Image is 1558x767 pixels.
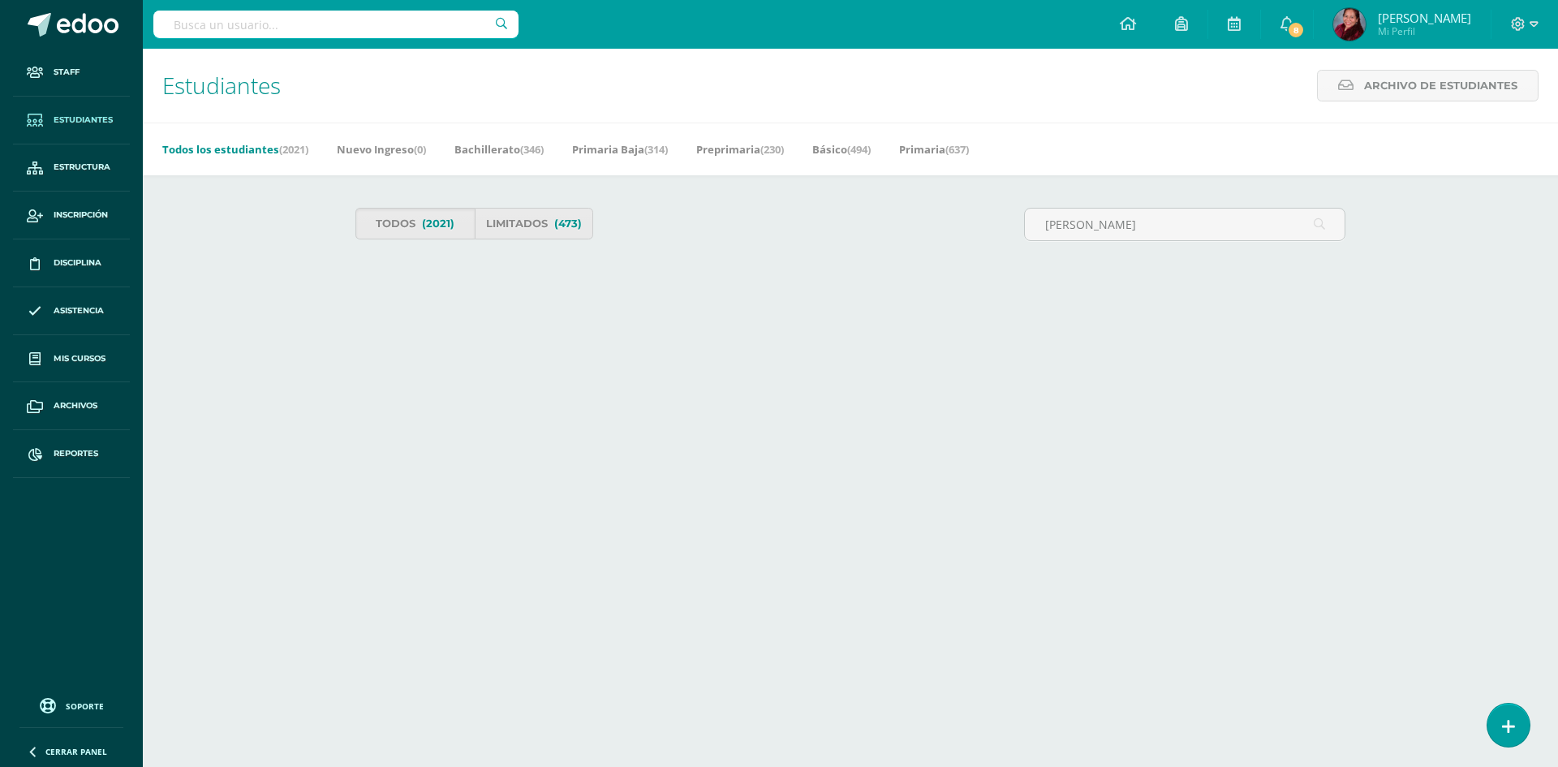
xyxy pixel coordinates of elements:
[13,382,130,430] a: Archivos
[1378,10,1471,26] span: [PERSON_NAME]
[520,142,544,157] span: (346)
[45,746,107,757] span: Cerrar panel
[13,335,130,383] a: Mis cursos
[153,11,519,38] input: Busca un usuario...
[414,142,426,157] span: (0)
[644,142,668,157] span: (314)
[572,136,668,162] a: Primaria Baja(314)
[13,97,130,144] a: Estudiantes
[54,352,105,365] span: Mis cursos
[54,399,97,412] span: Archivos
[54,256,101,269] span: Disciplina
[760,142,784,157] span: (230)
[54,114,113,127] span: Estudiantes
[13,287,130,335] a: Asistencia
[19,694,123,716] a: Soporte
[1287,21,1305,39] span: 8
[13,144,130,192] a: Estructura
[13,192,130,239] a: Inscripción
[66,700,104,712] span: Soporte
[13,239,130,287] a: Disciplina
[554,209,582,239] span: (473)
[337,136,426,162] a: Nuevo Ingreso(0)
[54,447,98,460] span: Reportes
[162,136,308,162] a: Todos los estudiantes(2021)
[475,208,594,239] a: Limitados(473)
[355,208,475,239] a: Todos(2021)
[54,209,108,222] span: Inscripción
[454,136,544,162] a: Bachillerato(346)
[1364,71,1517,101] span: Archivo de Estudiantes
[1333,8,1366,41] img: 00c1b1db20a3e38a90cfe610d2c2e2f3.png
[13,49,130,97] a: Staff
[1025,209,1345,240] input: Busca al estudiante aquí...
[422,209,454,239] span: (2021)
[54,161,110,174] span: Estructura
[696,136,784,162] a: Preprimaria(230)
[847,142,871,157] span: (494)
[945,142,969,157] span: (637)
[899,136,969,162] a: Primaria(637)
[54,304,104,317] span: Asistencia
[54,66,80,79] span: Staff
[1317,70,1539,101] a: Archivo de Estudiantes
[1378,24,1471,38] span: Mi Perfil
[162,70,281,101] span: Estudiantes
[812,136,871,162] a: Básico(494)
[279,142,308,157] span: (2021)
[13,430,130,478] a: Reportes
